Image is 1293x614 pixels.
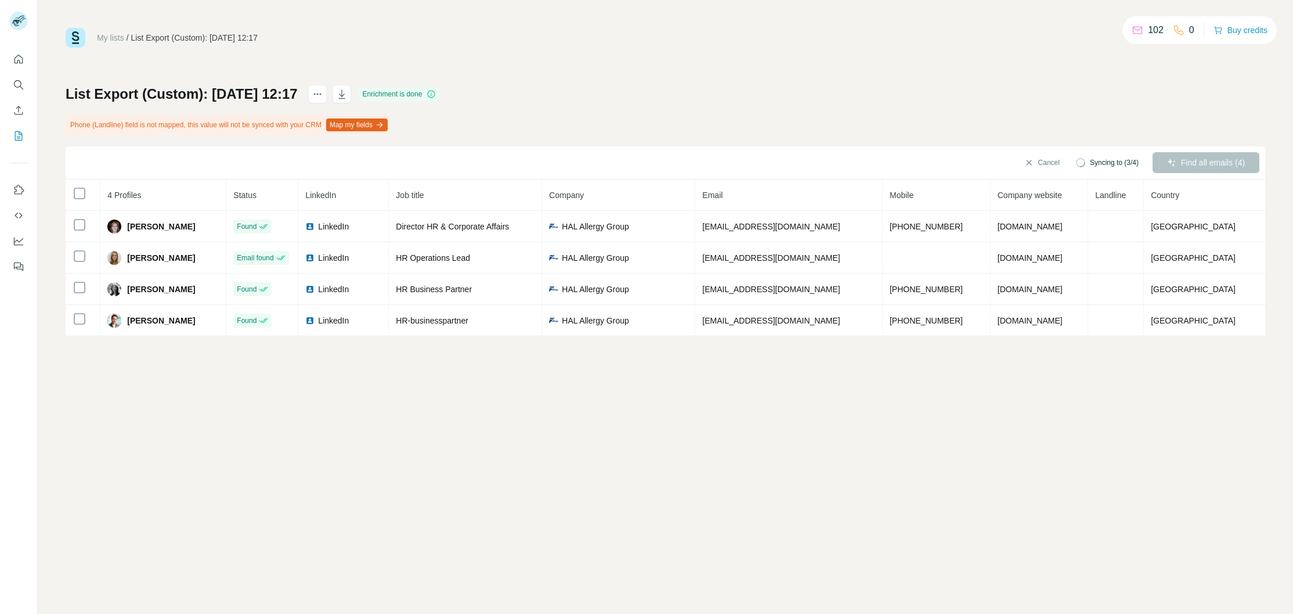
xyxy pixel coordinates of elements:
p: 0 [1189,23,1194,37]
button: Buy credits [1213,22,1267,38]
button: Feedback [9,256,28,277]
img: LinkedIn logo [305,285,315,294]
span: HAL Allergy Group [562,315,629,326]
span: LinkedIn [318,283,349,295]
span: HR Operations Lead [396,253,470,263]
span: [DOMAIN_NAME] [998,253,1063,263]
span: Mobile [890,191,913,200]
span: [PERSON_NAME] [127,283,195,295]
span: [DOMAIN_NAME] [998,222,1063,231]
div: Enrichment is done [359,87,440,101]
button: Enrich CSV [9,100,28,121]
img: Surfe Logo [66,28,85,48]
span: LinkedIn [318,252,349,264]
span: Status [233,191,257,200]
span: Company website [998,191,1062,200]
span: 4 Profiles [107,191,141,200]
span: LinkedIn [318,221,349,232]
span: LinkedIn [318,315,349,326]
img: LinkedIn logo [305,222,315,231]
div: List Export (Custom): [DATE] 12:17 [131,32,258,44]
span: [PERSON_NAME] [127,315,195,326]
span: [PERSON_NAME] [127,252,195,264]
button: My lists [9,125,28,146]
img: company-logo [549,285,558,294]
span: Company [549,191,584,200]
img: company-logo [549,253,558,263]
span: Landline [1095,191,1126,200]
span: Job title [396,191,424,200]
img: LinkedIn logo [305,253,315,263]
button: Cancel [1016,152,1068,173]
span: [EMAIL_ADDRESS][DOMAIN_NAME] [702,316,840,325]
span: [GEOGRAPHIC_DATA] [1151,285,1236,294]
button: Use Surfe on LinkedIn [9,179,28,200]
span: Syncing to (3/4) [1090,157,1139,168]
span: Director HR & Corporate Affairs [396,222,509,231]
span: HAL Allergy Group [562,283,629,295]
span: HAL Allergy Group [562,252,629,264]
span: HR Business Partner [396,285,472,294]
img: Avatar [107,251,121,265]
button: actions [308,85,327,103]
span: Found [237,315,257,326]
span: [DOMAIN_NAME] [998,285,1063,294]
p: 102 [1148,23,1164,37]
span: [EMAIL_ADDRESS][DOMAIN_NAME] [702,222,840,231]
span: [PHONE_NUMBER] [890,316,963,325]
span: [GEOGRAPHIC_DATA] [1151,253,1236,263]
button: Use Surfe API [9,205,28,226]
span: LinkedIn [305,191,336,200]
a: My lists [97,33,124,42]
span: Found [237,221,257,232]
img: Avatar [107,282,121,296]
img: LinkedIn logo [305,316,315,325]
img: company-logo [549,316,558,325]
button: Search [9,74,28,95]
span: [EMAIL_ADDRESS][DOMAIN_NAME] [702,253,840,263]
span: [GEOGRAPHIC_DATA] [1151,222,1236,231]
img: Avatar [107,220,121,234]
li: / [127,32,129,44]
span: Email found [237,253,273,263]
span: [GEOGRAPHIC_DATA] [1151,316,1236,325]
span: [DOMAIN_NAME] [998,316,1063,325]
h1: List Export (Custom): [DATE] 12:17 [66,85,298,103]
span: Country [1151,191,1179,200]
span: [EMAIL_ADDRESS][DOMAIN_NAME] [702,285,840,294]
span: HAL Allergy Group [562,221,629,232]
span: [PHONE_NUMBER] [890,222,963,231]
div: Phone (Landline) field is not mapped, this value will not be synced with your CRM [66,115,390,135]
span: Found [237,284,257,295]
img: company-logo [549,222,558,231]
button: Map my fields [326,119,388,131]
span: HR-businesspartner [396,316,468,325]
span: [PHONE_NUMBER] [890,285,963,294]
button: Dashboard [9,231,28,252]
span: [PERSON_NAME] [127,221,195,232]
button: Quick start [9,49,28,70]
span: Email [702,191,723,200]
img: Avatar [107,314,121,328]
